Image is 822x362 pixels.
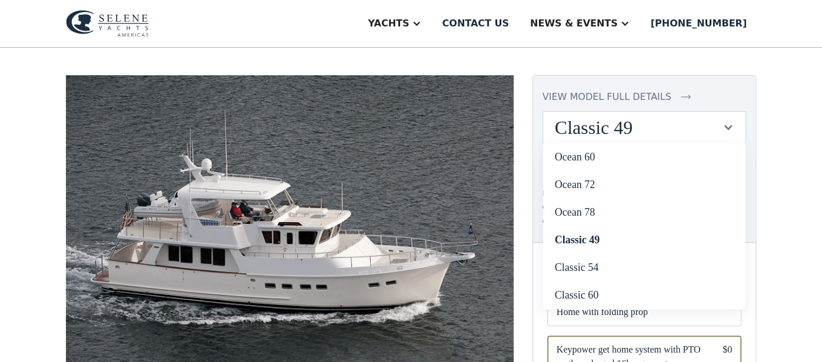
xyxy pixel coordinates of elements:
[543,112,746,143] div: Classic 49
[543,199,746,226] a: Ocean 78
[543,186,746,228] div: Prices in USD, and subject to change - please contact us for official quote.
[543,281,746,309] a: Classic 60
[543,143,746,309] nav: Classic 49
[681,90,691,104] img: icon
[530,16,618,31] div: News & EVENTS
[543,90,671,104] div: view model full details
[442,16,509,31] div: Contact us
[543,254,746,281] a: Classic 54
[555,116,722,139] div: Classic 49
[543,90,746,104] a: view model full details
[368,16,409,31] div: Yachts
[543,189,589,197] span: Please note:
[543,226,746,254] a: Classic 49
[543,171,746,199] a: Ocean 72
[651,16,747,31] div: [PHONE_NUMBER]
[66,10,149,37] img: logo
[543,143,746,171] a: Ocean 60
